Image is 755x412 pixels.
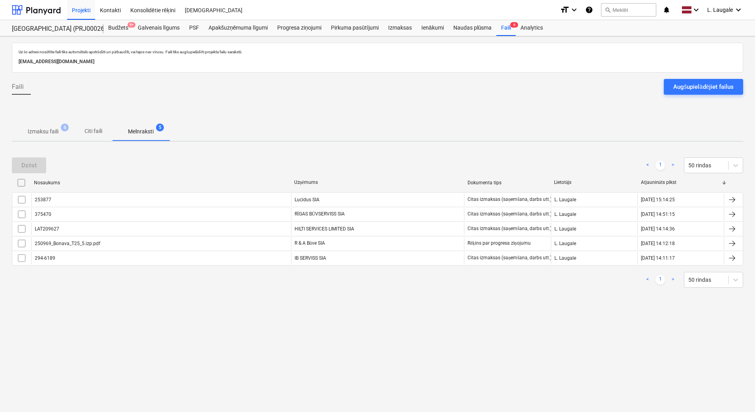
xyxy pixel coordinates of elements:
div: Uzņēmums [294,180,461,185]
a: Page 1 is your current page [655,275,665,285]
div: Atjaunināts plkst [641,180,721,185]
div: Citas izmaksas (saņemšana, darbs utt.) [468,226,552,232]
div: [GEOGRAPHIC_DATA] (PRJ0002627, K-1 un K-2(2.kārta) 2601960 [12,25,94,33]
div: L. Laugale [551,223,637,235]
a: Previous page [643,161,652,170]
span: 9+ [128,22,135,28]
div: 294-6189 [35,255,55,261]
p: Izmaksu faili [28,127,58,136]
p: Citi faili [84,127,103,135]
span: L. Laugale [707,7,733,13]
a: Next page [668,275,678,285]
a: Analytics [516,20,548,36]
a: Faili6 [496,20,516,36]
div: Citas izmaksas (saņemšana, darbs utt.) [468,255,552,261]
iframe: Chat Widget [716,374,755,412]
div: Budžets [103,20,133,36]
p: Uz šo adresi nosūtītie faili tiks automātiski apstrādāti un pārbaudīti, vai tajos nav vīrusu. Fai... [19,49,736,54]
span: 6 [510,22,518,28]
div: LAT209627 [35,226,59,232]
div: Lietotājs [554,180,635,185]
div: IB SERVISS SIA [291,252,464,264]
div: HILTI SERVICES LIMITED SIA [291,223,464,235]
a: Izmaksas [383,20,417,36]
a: Apakšuzņēmuma līgumi [204,20,272,36]
div: Augšupielādējiet failus [673,82,734,92]
div: Citas izmaksas (saņemšana, darbs utt.) [468,197,552,202]
div: RĪGAS BŪVSERVISS SIA [291,208,464,221]
i: Zināšanu pamats [585,5,593,15]
a: Ienākumi [417,20,449,36]
div: 250969_Bonava_T25_5.izp.pdf [35,241,100,246]
div: L. Laugale [551,193,637,206]
i: notifications [663,5,670,15]
div: L. Laugale [551,237,637,250]
a: Galvenais līgums [133,20,184,36]
div: [DATE] 15:14:25 [641,197,675,202]
button: Meklēt [601,3,656,17]
i: format_size [560,5,569,15]
i: keyboard_arrow_down [734,5,743,15]
div: Rēķins par progresa ziņojumu [468,240,530,246]
i: keyboard_arrow_down [569,5,579,15]
a: Pirkuma pasūtījumi [326,20,383,36]
div: [DATE] 14:11:17 [641,255,675,261]
a: Next page [668,161,678,170]
i: keyboard_arrow_down [691,5,701,15]
a: PSF [184,20,204,36]
a: Naudas plūsma [449,20,497,36]
button: Augšupielādējiet failus [664,79,743,95]
div: [DATE] 14:12:18 [641,241,675,246]
div: Faili [496,20,516,36]
div: Nosaukums [34,180,288,185]
div: Citas izmaksas (saņemšana, darbs utt.) [468,211,552,217]
div: [DATE] 14:14:36 [641,226,675,232]
div: R & A Būve SIA [291,237,464,250]
div: L. Laugale [551,208,637,221]
p: Melnraksti [128,127,154,136]
p: [EMAIL_ADDRESS][DOMAIN_NAME] [19,58,736,66]
div: Lucidus SIA [291,193,464,206]
div: 253877 [35,197,51,202]
div: Dokumenta tips [468,180,548,185]
span: 5 [156,124,164,131]
a: Budžets9+ [103,20,133,36]
a: Page 1 is your current page [655,161,665,170]
a: Previous page [643,275,652,285]
div: 375470 [35,212,51,217]
span: search [605,7,611,13]
div: L. Laugale [551,252,637,264]
span: 6 [61,124,69,131]
span: Faili [12,82,24,92]
a: Progresa ziņojumi [272,20,326,36]
div: [DATE] 14:51:15 [641,212,675,217]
